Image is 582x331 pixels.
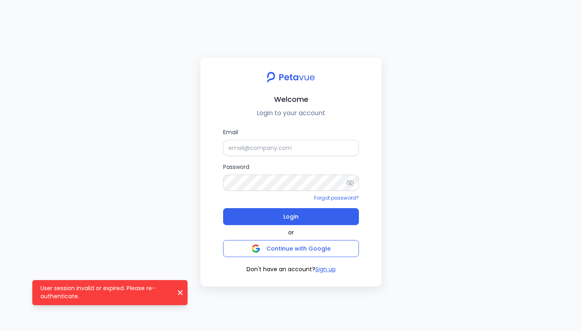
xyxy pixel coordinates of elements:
div: User session invalid or expired. Please re-authenticate. [32,280,188,305]
span: or [288,228,294,237]
span: Don't have an account? [247,265,315,274]
p: Login to your account [207,108,375,118]
input: Email [223,140,359,156]
label: Password [223,162,359,191]
span: Continue with Google [266,245,331,253]
button: Login [223,208,359,225]
a: Forgot password? [314,194,359,201]
h2: Welcome [207,93,375,105]
button: Continue with Google [223,240,359,257]
span: Login [283,211,299,222]
img: petavue logo [261,67,320,87]
label: Email [223,128,359,156]
button: Sign up [315,265,336,274]
p: User session invalid or expired. Please re-authenticate. [40,284,170,300]
input: Password [223,175,359,191]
